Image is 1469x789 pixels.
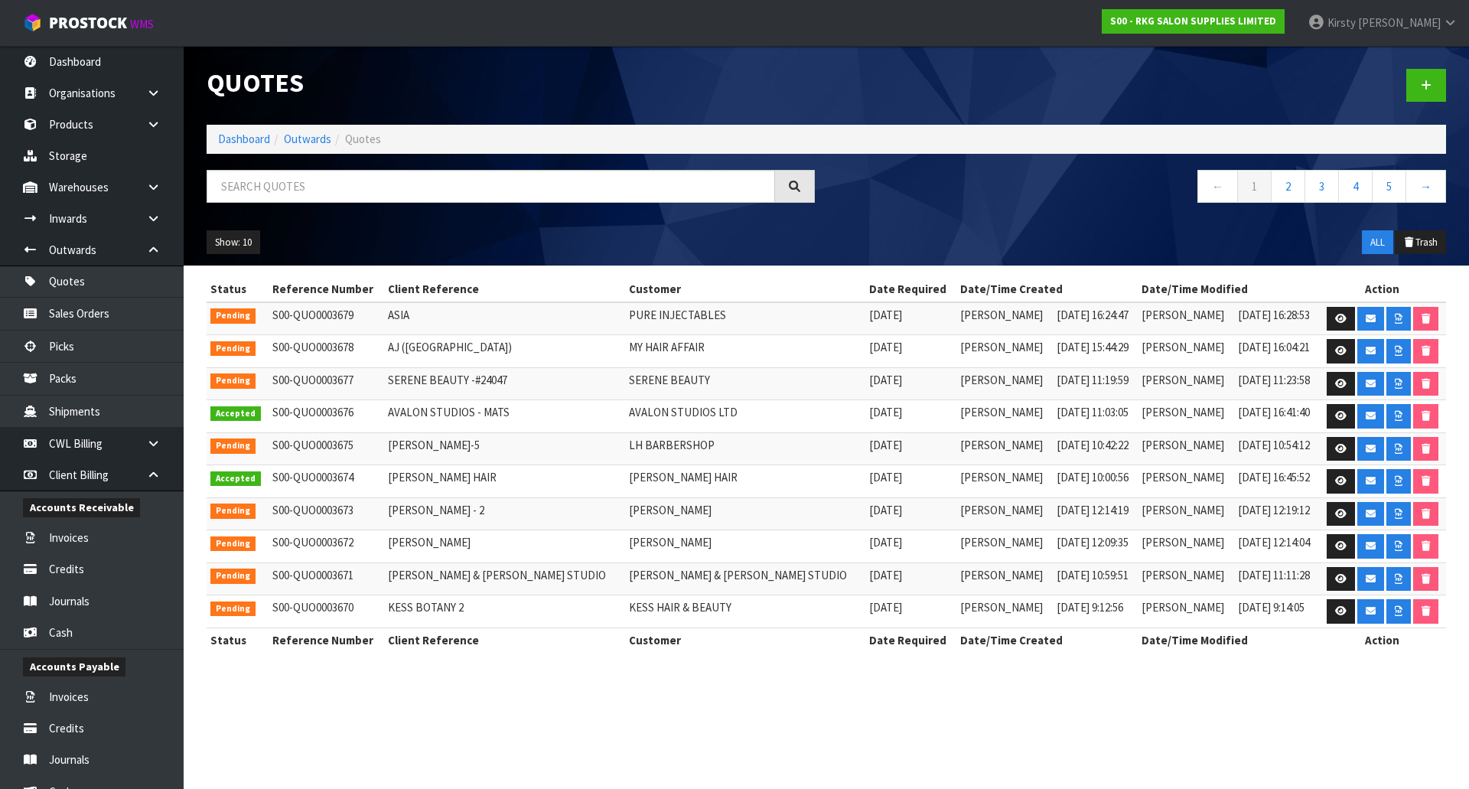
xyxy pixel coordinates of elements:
[269,367,384,400] td: S00-QUO0003677
[625,530,866,563] td: [PERSON_NAME]
[1318,277,1446,302] th: Action
[865,277,956,302] th: Date Required
[1053,497,1138,530] td: [DATE] 12:14:19
[210,406,261,422] span: Accepted
[210,569,256,584] span: Pending
[269,628,384,652] th: Reference Number
[210,341,256,357] span: Pending
[269,530,384,563] td: S00-QUO0003672
[1053,562,1138,595] td: [DATE] 10:59:51
[1271,170,1305,203] a: 2
[1053,465,1138,498] td: [DATE] 10:00:56
[1138,400,1234,433] td: [PERSON_NAME]
[869,535,902,549] span: [DATE]
[207,69,815,97] h1: Quotes
[956,400,1053,433] td: [PERSON_NAME]
[1053,335,1138,368] td: [DATE] 15:44:29
[1138,530,1234,563] td: [PERSON_NAME]
[1053,367,1138,400] td: [DATE] 11:19:59
[210,471,261,487] span: Accepted
[1234,465,1319,498] td: [DATE] 16:45:52
[23,498,140,517] span: Accounts Receivable
[218,132,270,146] a: Dashboard
[869,405,902,419] span: [DATE]
[345,132,381,146] span: Quotes
[384,367,625,400] td: SERENE BEAUTY -#24047
[269,465,384,498] td: S00-QUO0003674
[384,432,625,465] td: [PERSON_NAME]-5
[956,628,1138,652] th: Date/Time Created
[1053,530,1138,563] td: [DATE] 12:09:35
[1138,595,1234,628] td: [PERSON_NAME]
[625,335,866,368] td: MY HAIR AFFAIR
[384,628,625,652] th: Client Reference
[1234,432,1319,465] td: [DATE] 10:54:12
[869,373,902,387] span: [DATE]
[1138,302,1234,335] td: [PERSON_NAME]
[1110,15,1276,28] strong: S00 - RKG SALON SUPPLIES LIMITED
[210,536,256,552] span: Pending
[1138,465,1234,498] td: [PERSON_NAME]
[1362,230,1393,255] button: ALL
[956,595,1053,628] td: [PERSON_NAME]
[1053,400,1138,433] td: [DATE] 11:03:05
[1234,497,1319,530] td: [DATE] 12:19:12
[1053,432,1138,465] td: [DATE] 10:42:22
[1138,497,1234,530] td: [PERSON_NAME]
[1138,628,1319,652] th: Date/Time Modified
[207,230,260,255] button: Show: 10
[384,595,625,628] td: KESS BOTANY 2
[625,432,866,465] td: LH BARBERSHOP
[1138,277,1319,302] th: Date/Time Modified
[865,628,956,652] th: Date Required
[625,367,866,400] td: SERENE BEAUTY
[210,308,256,324] span: Pending
[625,595,866,628] td: KESS HAIR & BEAUTY
[269,302,384,335] td: S00-QUO0003679
[384,465,625,498] td: [PERSON_NAME] HAIR
[384,562,625,595] td: [PERSON_NAME] & [PERSON_NAME] STUDIO
[1327,15,1356,30] span: Kirsty
[1234,335,1319,368] td: [DATE] 16:04:21
[1138,367,1234,400] td: [PERSON_NAME]
[1053,595,1138,628] td: [DATE] 9:12:56
[956,302,1053,335] td: [PERSON_NAME]
[210,439,256,454] span: Pending
[1358,15,1441,30] span: [PERSON_NAME]
[869,568,902,582] span: [DATE]
[384,400,625,433] td: AVALON STUDIOS - MATS
[625,562,866,595] td: [PERSON_NAME] & [PERSON_NAME] STUDIO
[284,132,331,146] a: Outwards
[269,562,384,595] td: S00-QUO0003671
[1234,595,1319,628] td: [DATE] 9:14:05
[384,335,625,368] td: AJ ([GEOGRAPHIC_DATA])
[625,400,866,433] td: AVALON STUDIOS LTD
[1338,170,1373,203] a: 4
[838,170,1446,207] nav: Page navigation
[1237,170,1272,203] a: 1
[269,432,384,465] td: S00-QUO0003675
[23,657,125,677] span: Accounts Payable
[956,497,1053,530] td: [PERSON_NAME]
[869,308,902,322] span: [DATE]
[1138,432,1234,465] td: [PERSON_NAME]
[210,602,256,617] span: Pending
[49,13,127,33] span: ProStock
[956,432,1053,465] td: [PERSON_NAME]
[625,277,866,302] th: Customer
[869,438,902,452] span: [DATE]
[625,465,866,498] td: [PERSON_NAME] HAIR
[384,530,625,563] td: [PERSON_NAME]
[207,628,269,652] th: Status
[625,302,866,335] td: PURE INJECTABLES
[1318,628,1446,652] th: Action
[1305,170,1339,203] a: 3
[269,277,384,302] th: Reference Number
[269,400,384,433] td: S00-QUO0003676
[269,595,384,628] td: S00-QUO0003670
[269,497,384,530] td: S00-QUO0003673
[869,340,902,354] span: [DATE]
[130,17,154,31] small: WMS
[1234,530,1319,563] td: [DATE] 12:14:04
[1053,302,1138,335] td: [DATE] 16:24:47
